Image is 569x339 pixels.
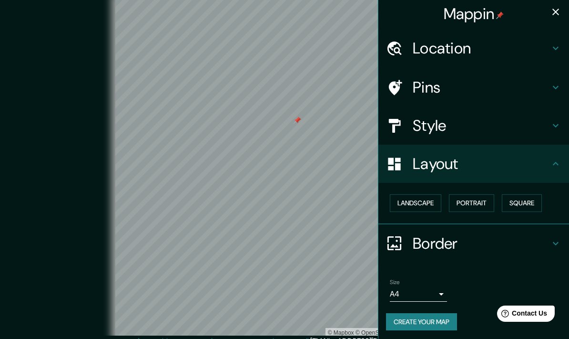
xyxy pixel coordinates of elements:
[413,39,550,58] h4: Location
[378,145,569,183] div: Layout
[386,313,457,331] button: Create your map
[413,154,550,173] h4: Layout
[449,194,494,212] button: Portrait
[413,78,550,97] h4: Pins
[378,106,569,145] div: Style
[378,29,569,67] div: Location
[444,4,504,23] h4: Mappin
[496,11,504,19] img: pin-icon.png
[378,68,569,106] div: Pins
[484,302,559,328] iframe: Help widget launcher
[390,278,400,286] label: Size
[413,234,550,253] h4: Border
[390,286,447,302] div: A4
[413,116,550,135] h4: Style
[328,329,354,336] a: Mapbox
[378,224,569,263] div: Border
[356,329,402,336] a: OpenStreetMap
[390,194,441,212] button: Landscape
[502,194,542,212] button: Square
